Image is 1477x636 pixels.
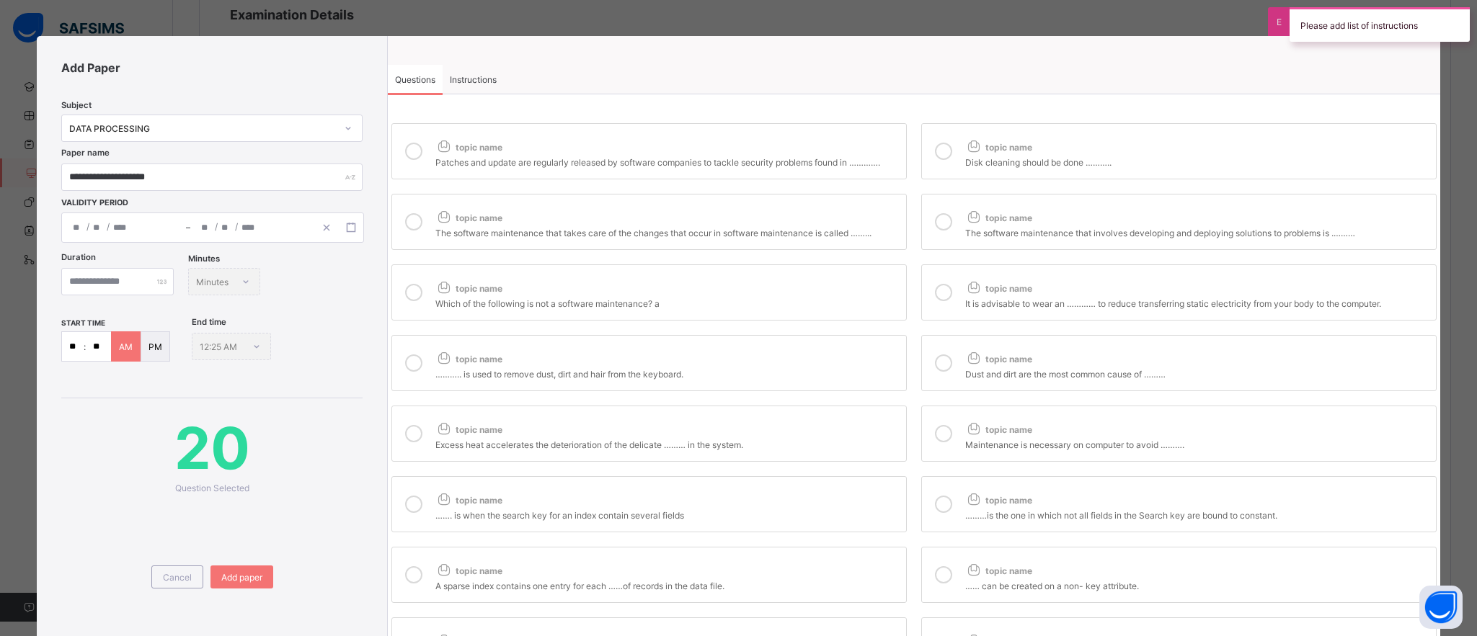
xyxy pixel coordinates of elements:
[188,254,220,264] span: Minutes
[965,283,1032,294] span: topic name
[435,577,899,591] div: A sparse index contains one entry for each ……of records in the data file.
[965,354,1032,364] span: topic name
[221,572,262,583] span: Add paper
[435,506,899,521] div: ……. is when the search key for an index contain several fields
[69,123,336,134] div: DATA PROCESSING
[148,341,162,352] p: PM
[965,436,1429,450] div: Maintenance is necessary on computer to avoid ……….
[965,506,1429,521] div: ………is the one in which not all fields in the Search key are bound to constant.
[435,365,899,380] div: ……….. is used to remove dust, dirt and hair from the keyboard.
[435,295,899,309] div: Which of the following is not a software maintenance? a
[965,212,1032,223] span: topic name
[175,483,249,493] span: Question Selected
[435,283,502,294] span: topic name
[965,565,1032,576] span: topic name
[965,577,1429,591] div: …… can be created on a non- key attribute.
[119,341,133,352] p: AM
[61,413,363,483] span: 20
[61,61,363,75] span: Add Paper
[215,220,218,233] span: /
[61,252,96,262] label: Duration
[965,153,1429,168] div: Disk cleaning should be done ………..
[84,341,86,352] p: :
[450,74,497,85] span: Instructions
[235,220,238,233] span: /
[435,354,502,364] span: topic name
[965,142,1032,153] span: topic name
[61,198,192,207] span: Validity Period
[192,317,226,327] span: End time
[435,212,502,223] span: topic name
[163,572,192,583] span: Cancel
[61,148,110,158] label: Paper name
[435,142,502,153] span: topic name
[435,436,899,450] div: Excess heat accelerates the deterioration of the delicate ……… in the system.
[395,74,435,85] span: Questions
[965,495,1032,506] span: topic name
[435,153,899,168] div: Patches and update are regularly released by software companies to tackle security problems found...
[965,424,1032,435] span: topic name
[61,318,105,327] span: start time
[186,221,190,234] span: –
[1419,586,1463,629] button: Open asap
[435,495,502,506] span: topic name
[965,295,1429,309] div: It is advisable to wear an ………… to reduce transferring static electricity from your body to the c...
[61,100,92,110] span: Subject
[87,220,89,233] span: /
[435,565,502,576] span: topic name
[107,220,110,233] span: /
[435,424,502,435] span: topic name
[965,224,1429,238] div: The software maintenance that involves developing and deploying solutions to problems is .………
[1290,7,1470,42] div: Please add list of instructions
[965,365,1429,380] div: Dust and dirt are the most common cause of ………
[435,224,899,238] div: The software maintenance that takes care of the changes that occur in software maintenance is cal...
